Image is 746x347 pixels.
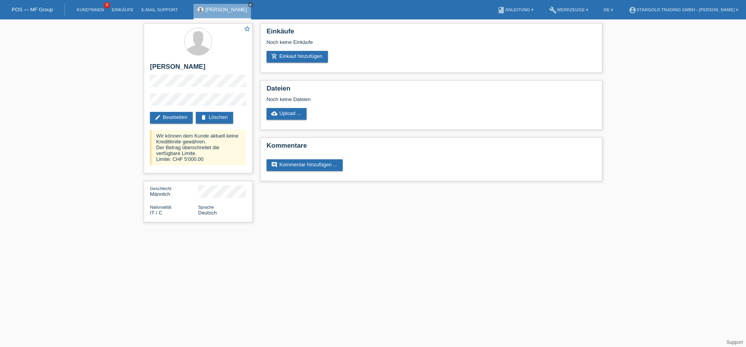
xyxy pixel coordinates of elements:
[150,186,171,191] span: Geschlecht
[104,2,110,9] span: 9
[625,7,742,12] a: account_circleStargold Trading GmbH - [PERSON_NAME] ▾
[150,130,246,165] div: Wir können dem Kunde aktuell keine Kreditlimite gewähren. Der Betrag überschreitet die verfügbare...
[267,142,596,153] h2: Kommentare
[267,96,504,102] div: Noch keine Dateien
[267,51,328,63] a: add_shopping_cartEinkauf hinzufügen
[271,53,277,59] i: add_shopping_cart
[73,7,108,12] a: Kund*innen
[267,85,596,96] h2: Dateien
[267,28,596,39] h2: Einkäufe
[249,3,253,7] i: close
[248,2,253,7] a: close
[629,6,636,14] i: account_circle
[108,7,137,12] a: Einkäufe
[493,7,537,12] a: bookAnleitung ▾
[267,159,343,171] a: commentKommentar hinzufügen ...
[267,108,307,120] a: cloud_uploadUpload ...
[549,6,557,14] i: build
[497,6,505,14] i: book
[200,114,207,120] i: delete
[138,7,182,12] a: E-Mail Support
[155,114,161,120] i: edit
[600,7,617,12] a: DE ▾
[727,340,743,345] a: Support
[12,7,53,12] a: POS — MF Group
[150,210,162,216] span: Italien / C / 18.05.1992
[267,39,596,51] div: Noch keine Einkäufe
[271,162,277,168] i: comment
[198,210,217,216] span: Deutsch
[206,7,247,12] a: [PERSON_NAME]
[150,63,246,75] h2: [PERSON_NAME]
[198,205,214,209] span: Sprache
[196,112,233,124] a: deleteLöschen
[545,7,592,12] a: buildWerkzeuge ▾
[244,25,251,33] a: star_border
[271,110,277,117] i: cloud_upload
[244,25,251,32] i: star_border
[150,112,193,124] a: editBearbeiten
[150,205,171,209] span: Nationalität
[150,185,198,197] div: Männlich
